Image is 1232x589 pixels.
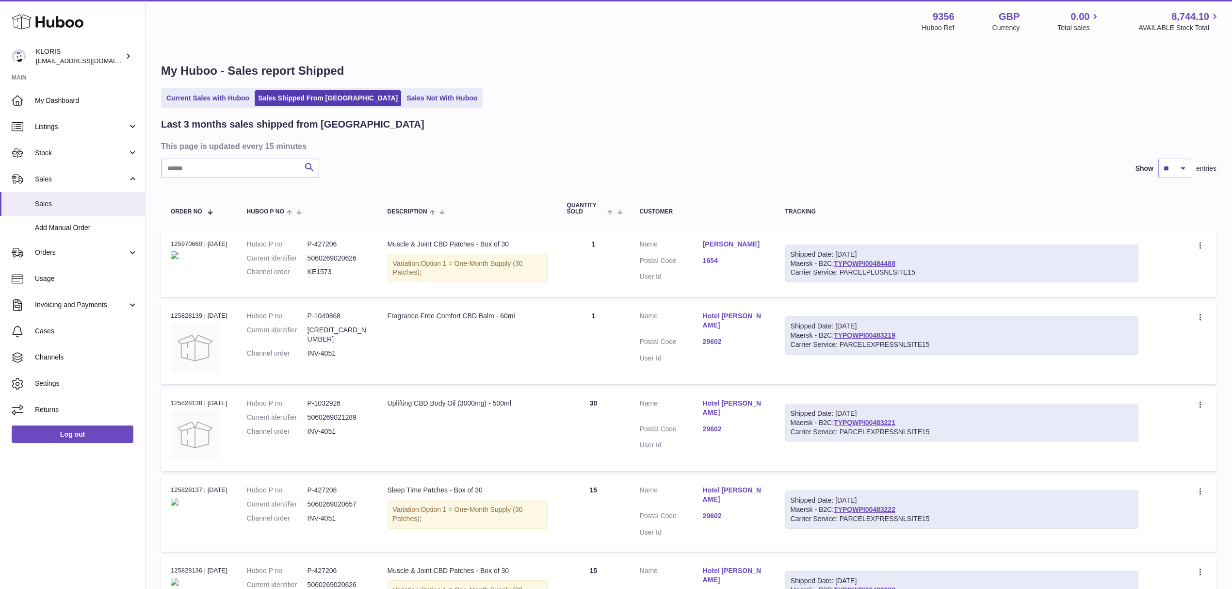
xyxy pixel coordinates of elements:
a: TYPQWPI00483219 [834,331,895,339]
dt: Channel order [247,427,308,436]
div: Currency [992,23,1020,33]
td: 30 [557,389,630,471]
div: Sleep Time Patches - Box of 30 [388,486,548,495]
a: 29602 [703,425,766,434]
dt: Name [640,486,703,507]
span: Listings [35,122,128,131]
dd: 5060269021289 [308,413,368,422]
a: 29602 [703,511,766,521]
div: 125828136 | [DATE] [171,566,227,575]
div: 125828139 | [DATE] [171,311,227,320]
a: Current Sales with Huboo [163,90,253,106]
span: Invoicing and Payments [35,300,128,310]
span: Sales [35,199,138,209]
dt: Name [640,399,703,420]
div: Maersk - B2C: [785,404,1138,442]
div: Carrier Service: PARCELEXPRESSNLSITE15 [791,427,1133,437]
dt: User Id [640,528,703,537]
dt: Postal Code [640,511,703,523]
span: Option 1 = One-Month Supply (30 Patches); [393,506,523,523]
dd: 5060269020657 [308,500,368,509]
dt: Name [640,240,703,251]
div: Muscle & Joint CBD Patches - Box of 30 [388,240,548,249]
dd: P-427206 [308,240,368,249]
div: 125828137 | [DATE] [171,486,227,494]
dt: User Id [640,272,703,281]
span: Total sales [1057,23,1101,33]
span: Description [388,209,427,215]
img: no-photo.jpg [171,324,219,372]
a: [PERSON_NAME] [703,240,766,249]
div: Carrier Service: PARCELEXPRESSNLSITE15 [791,340,1133,349]
dd: P-427208 [308,486,368,495]
span: Stock [35,148,128,158]
a: 8,744.10 AVAILABLE Stock Total [1138,10,1220,33]
td: 1 [557,230,630,297]
dt: Current identifier [247,500,308,509]
strong: 9356 [933,10,955,23]
dt: Current identifier [247,254,308,263]
dd: INV-4051 [308,514,368,523]
dt: Huboo P no [247,566,308,575]
a: 29602 [703,337,766,346]
div: Tracking [785,209,1138,215]
span: Add Manual Order [35,223,138,232]
dd: INV-4051 [308,349,368,358]
div: Shipped Date: [DATE] [791,409,1133,418]
a: 1654 [703,256,766,265]
div: Carrier Service: PARCELEXPRESSNLSITE15 [791,514,1133,524]
dt: Huboo P no [247,486,308,495]
label: Show [1135,164,1153,173]
div: Maersk - B2C: [785,491,1138,529]
a: TYPQWPI00484488 [834,260,895,267]
a: Sales Not With Huboo [403,90,481,106]
span: Usage [35,274,138,283]
div: Shipped Date: [DATE] [791,496,1133,505]
dd: [CREDIT_CARD_NUMBER] [308,326,368,344]
span: [EMAIL_ADDRESS][DOMAIN_NAME] [36,57,143,65]
span: Quantity Sold [567,202,605,215]
dt: Name [640,566,703,587]
div: Muscle & Joint CBD Patches - Box of 30 [388,566,548,575]
div: Fragrance-Free Comfort CBD Balm - 60ml [388,311,548,321]
dd: 5060269020626 [308,254,368,263]
dd: KE1573 [308,267,368,277]
dt: Current identifier [247,413,308,422]
div: Maersk - B2C: [785,316,1138,355]
img: Patches-Out-2k.jpg [171,578,178,586]
span: My Dashboard [35,96,138,105]
div: Huboo Ref [922,23,955,33]
span: Channels [35,353,138,362]
dt: Channel order [247,267,308,277]
div: 125970660 | [DATE] [171,240,227,248]
dt: Name [640,311,703,332]
dt: Huboo P no [247,240,308,249]
span: Settings [35,379,138,388]
div: Shipped Date: [DATE] [791,576,1133,586]
span: Returns [35,405,138,414]
dd: P-1049868 [308,311,368,321]
img: sleep-Patches_adadb15c-bbbe-4739-acd5-6a797f29ada1.jpg [171,498,178,506]
dt: Postal Code [640,425,703,436]
dd: P-1032926 [308,399,368,408]
span: Option 1 = One-Month Supply (30 Patches); [393,260,523,277]
td: 15 [557,476,630,552]
span: Sales [35,175,128,184]
dt: Postal Code [640,337,703,349]
div: Shipped Date: [DATE] [791,322,1133,331]
div: 125828138 | [DATE] [171,399,227,408]
div: Carrier Service: PARCELPLUSNLSITE15 [791,268,1133,277]
dt: User Id [640,354,703,363]
img: internalAdmin-9356@internal.huboo.com [12,49,26,64]
h1: My Huboo - Sales report Shipped [161,63,1216,79]
td: 1 [557,302,630,384]
img: no-photo.jpg [171,410,219,459]
a: 0.00 Total sales [1057,10,1101,33]
dt: Huboo P no [247,399,308,408]
a: Sales Shipped From [GEOGRAPHIC_DATA] [255,90,401,106]
h2: Last 3 months sales shipped from [GEOGRAPHIC_DATA] [161,118,424,131]
span: AVAILABLE Stock Total [1138,23,1220,33]
span: Huboo P no [247,209,284,215]
dt: Postal Code [640,256,703,268]
a: Hotel [PERSON_NAME] [703,311,766,330]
